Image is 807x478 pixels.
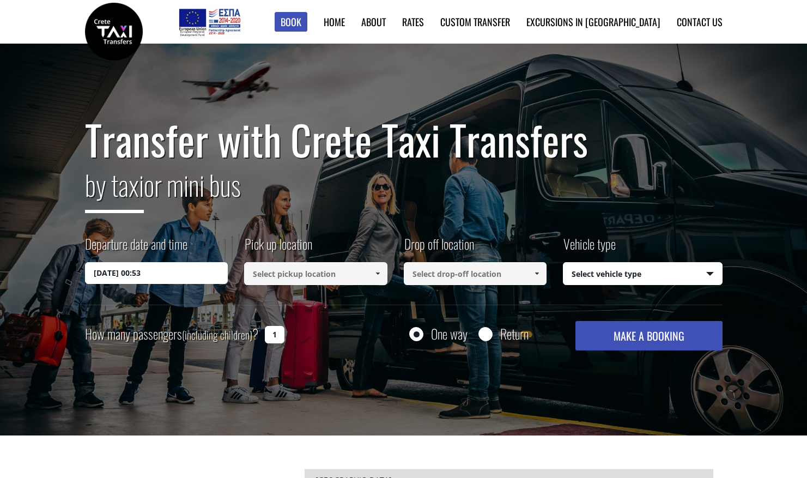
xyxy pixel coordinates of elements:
[177,5,242,38] img: e-bannersEUERDF180X90.jpg
[575,321,722,350] button: MAKE A BOOKING
[402,15,424,29] a: Rates
[244,234,312,262] label: Pick up location
[85,162,723,221] h2: or mini bus
[324,15,345,29] a: Home
[563,234,616,262] label: Vehicle type
[677,15,723,29] a: Contact us
[404,262,547,285] input: Select drop-off location
[85,3,143,60] img: Crete Taxi Transfers | Safe Taxi Transfer Services from to Heraklion Airport, Chania Airport, Ret...
[182,326,252,343] small: (including children)
[368,262,386,285] a: Show All Items
[275,12,307,32] a: Book
[85,321,258,348] label: How many passengers ?
[528,262,546,285] a: Show All Items
[85,25,143,36] a: Crete Taxi Transfers | Safe Taxi Transfer Services from to Heraklion Airport, Chania Airport, Ret...
[563,263,722,286] span: Select vehicle type
[85,164,144,213] span: by taxi
[500,327,529,341] label: Return
[361,15,386,29] a: About
[404,234,474,262] label: Drop off location
[85,117,723,162] h1: Transfer with Crete Taxi Transfers
[244,262,387,285] input: Select pickup location
[85,234,187,262] label: Departure date and time
[431,327,468,341] label: One way
[440,15,510,29] a: Custom Transfer
[526,15,660,29] a: Excursions in [GEOGRAPHIC_DATA]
